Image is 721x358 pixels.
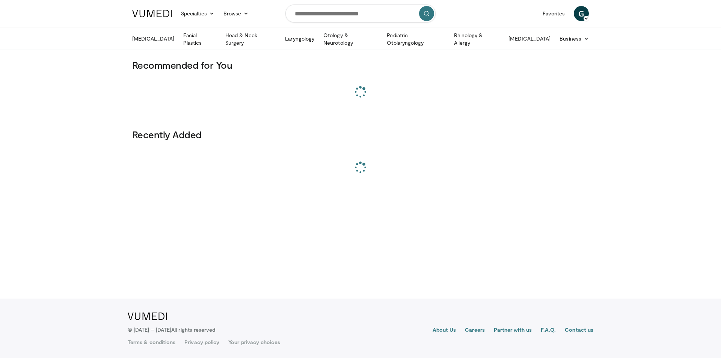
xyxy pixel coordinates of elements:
a: G [574,6,589,21]
span: All rights reserved [171,326,215,333]
a: Partner with us [494,326,532,335]
a: Privacy policy [184,338,219,346]
a: Otology & Neurotology [319,32,382,47]
a: Browse [219,6,253,21]
a: [MEDICAL_DATA] [128,31,179,46]
a: Terms & conditions [128,338,175,346]
a: F.A.Q. [541,326,556,335]
a: Contact us [565,326,593,335]
a: Your privacy choices [228,338,280,346]
a: Head & Neck Surgery [221,32,281,47]
img: VuMedi Logo [132,10,172,17]
a: Careers [465,326,485,335]
p: © [DATE] – [DATE] [128,326,216,334]
a: Rhinology & Allergy [449,32,504,47]
a: Laryngology [281,31,319,46]
a: Business [555,31,593,46]
input: Search topics, interventions [285,5,436,23]
a: [MEDICAL_DATA] [504,31,555,46]
h3: Recommended for You [132,59,589,71]
h3: Recently Added [132,128,589,140]
a: Favorites [538,6,569,21]
a: About Us [433,326,456,335]
a: Specialties [176,6,219,21]
img: VuMedi Logo [128,313,167,320]
a: Facial Plastics [179,32,221,47]
a: Pediatric Otolaryngology [382,32,449,47]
